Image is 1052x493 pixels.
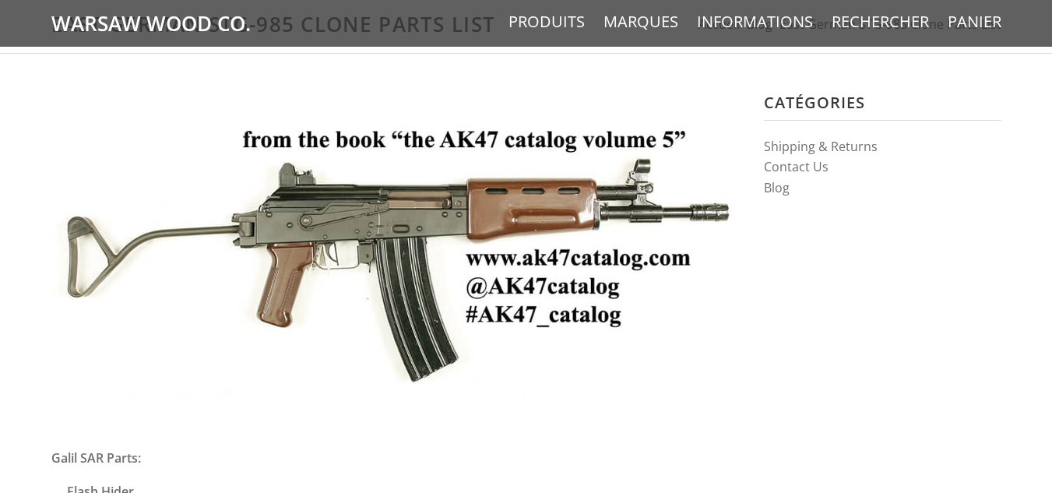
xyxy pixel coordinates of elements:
h3: Catégories [764,93,1001,121]
a: Produits [508,12,585,32]
a: Marques [603,12,678,32]
a: Panier [948,12,1001,32]
span: Galil SAR Parts: [51,449,141,467]
a: Rechercher [832,12,929,32]
a: Contact Us [764,158,829,175]
a: Informations [697,12,813,32]
a: Blog [764,179,790,196]
a: Shipping & Returns [764,138,878,155]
